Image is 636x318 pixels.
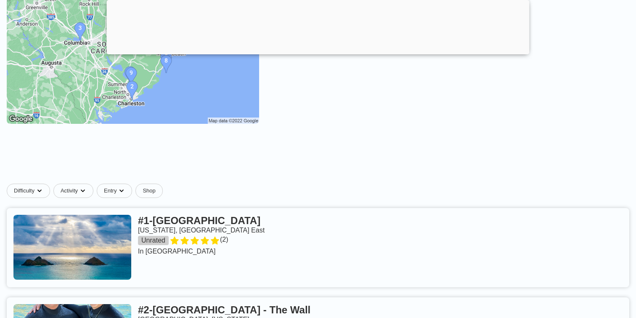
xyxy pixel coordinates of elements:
[104,187,117,194] span: Entry
[135,184,162,198] a: Shop
[53,184,97,198] button: Activitydropdown caret
[97,184,135,198] button: Entrydropdown caret
[14,187,34,194] span: Difficulty
[79,187,86,194] img: dropdown caret
[118,187,125,194] img: dropdown caret
[36,187,43,194] img: dropdown caret
[61,187,78,194] span: Activity
[114,139,522,177] iframe: Advertisement
[7,184,53,198] button: Difficultydropdown caret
